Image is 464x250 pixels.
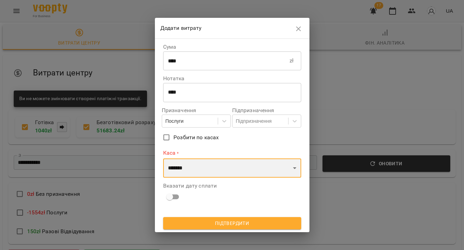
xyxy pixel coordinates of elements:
[163,217,301,229] button: Підтвердити
[232,108,301,113] label: Підпризначення
[163,149,301,157] label: Каса
[162,108,231,113] label: Призначення
[173,133,219,142] span: Розбити по касах
[163,44,301,50] label: Сума
[166,118,184,124] div: Послуги
[290,57,294,65] p: zł
[160,23,292,33] h6: Додати витрату
[236,118,272,124] div: Підпризначення
[163,76,301,81] label: Нотатка
[169,219,296,227] span: Підтвердити
[163,183,301,189] label: Вказати дату сплати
